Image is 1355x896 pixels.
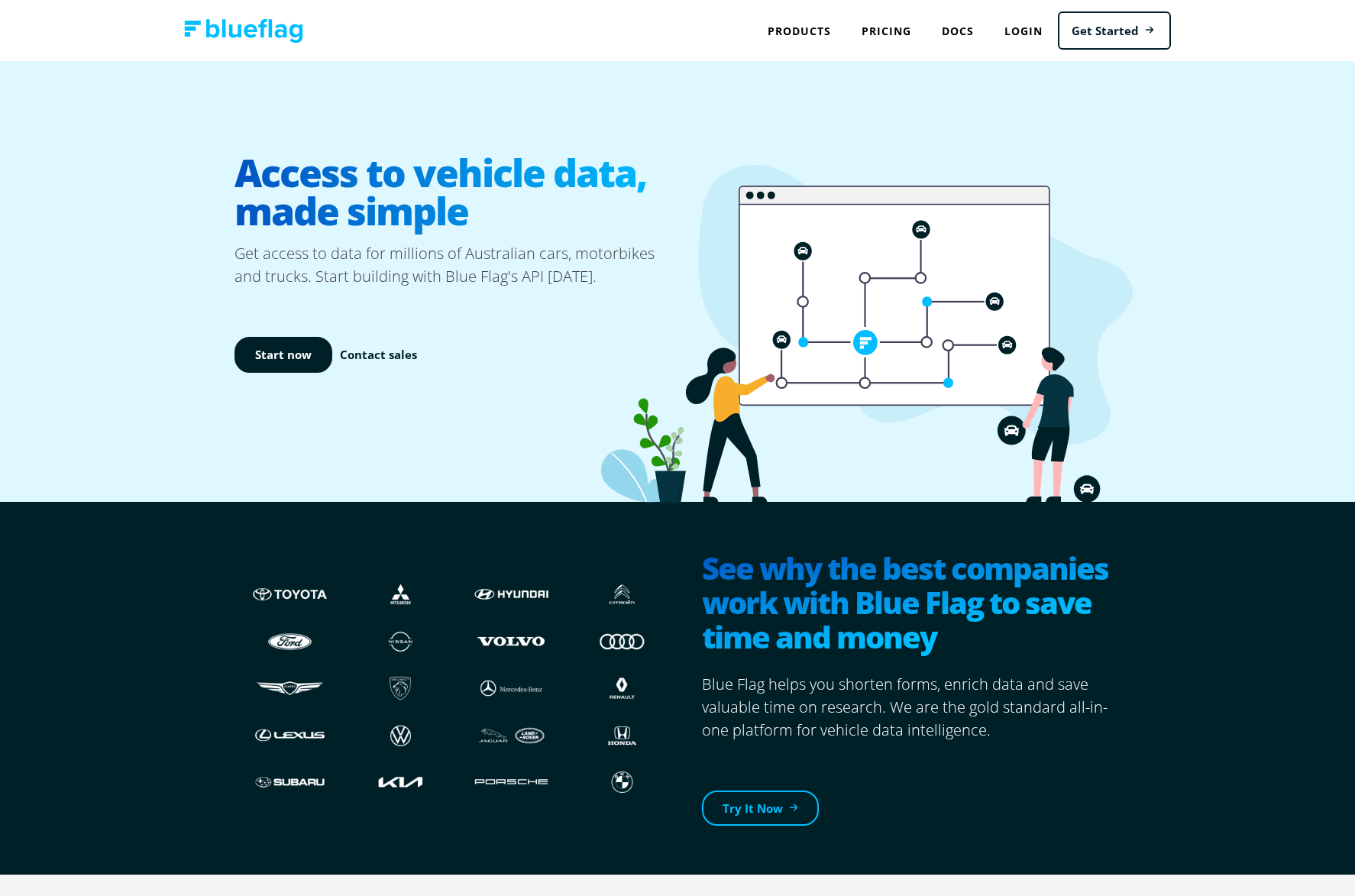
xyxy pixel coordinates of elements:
img: Renault logo [582,674,662,703]
p: Blue Flag helps you shorten forms, enrich data and save valuable time on research. We are the gol... [702,673,1121,742]
h1: Access to vehicle data, made simple [234,141,677,242]
a: Try It Now [702,791,819,826]
img: Hyundai logo [471,580,551,609]
img: Nissan logo [361,626,441,655]
a: Pricing [846,15,927,47]
a: Contact sales [340,346,417,364]
img: Mercedes logo [471,674,551,703]
img: JLR logo [471,721,551,750]
img: Citroen logo [582,580,662,609]
img: Volvo logo [471,626,551,655]
a: Start now [234,337,332,373]
img: Ford logo [250,626,330,655]
img: Blue Flag logo [184,19,303,43]
a: Get Started [1058,11,1171,50]
img: Audi logo [582,626,662,655]
h2: See why the best companies work with Blue Flag to save time and money [702,551,1121,658]
img: Peugeot logo [361,674,441,703]
img: Lexus logo [250,721,330,750]
img: BMW logo [582,768,662,797]
img: Kia logo [361,768,441,797]
img: Porshce logo [471,768,551,797]
div: Products [752,15,846,47]
p: Get access to data for millions of Australian cars, motorbikes and trucks. Start building with Bl... [234,242,677,288]
img: Genesis logo [250,674,330,703]
img: Toyota logo [250,580,330,609]
img: Honda logo [582,721,662,750]
img: Mistubishi logo [361,580,441,609]
img: Subaru logo [250,768,330,797]
a: Login to Blue Flag application [989,15,1058,47]
a: Docs [927,15,989,47]
img: Volkswagen logo [361,721,441,750]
